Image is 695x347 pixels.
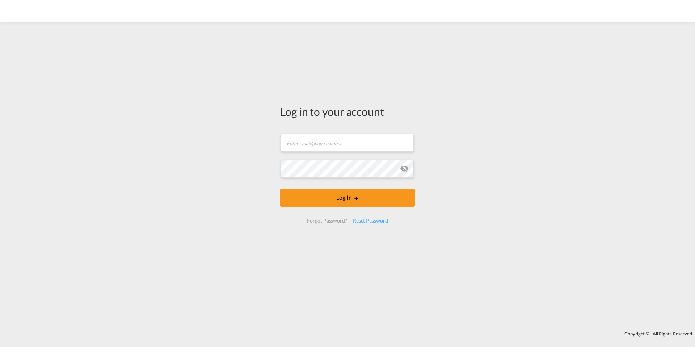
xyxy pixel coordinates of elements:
md-icon: icon-eye-off [400,164,409,173]
div: Reset Password [350,214,391,227]
button: LOGIN [280,189,415,207]
div: Forgot Password? [304,214,350,227]
div: Log in to your account [280,104,415,119]
input: Enter email/phone number [281,134,414,152]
